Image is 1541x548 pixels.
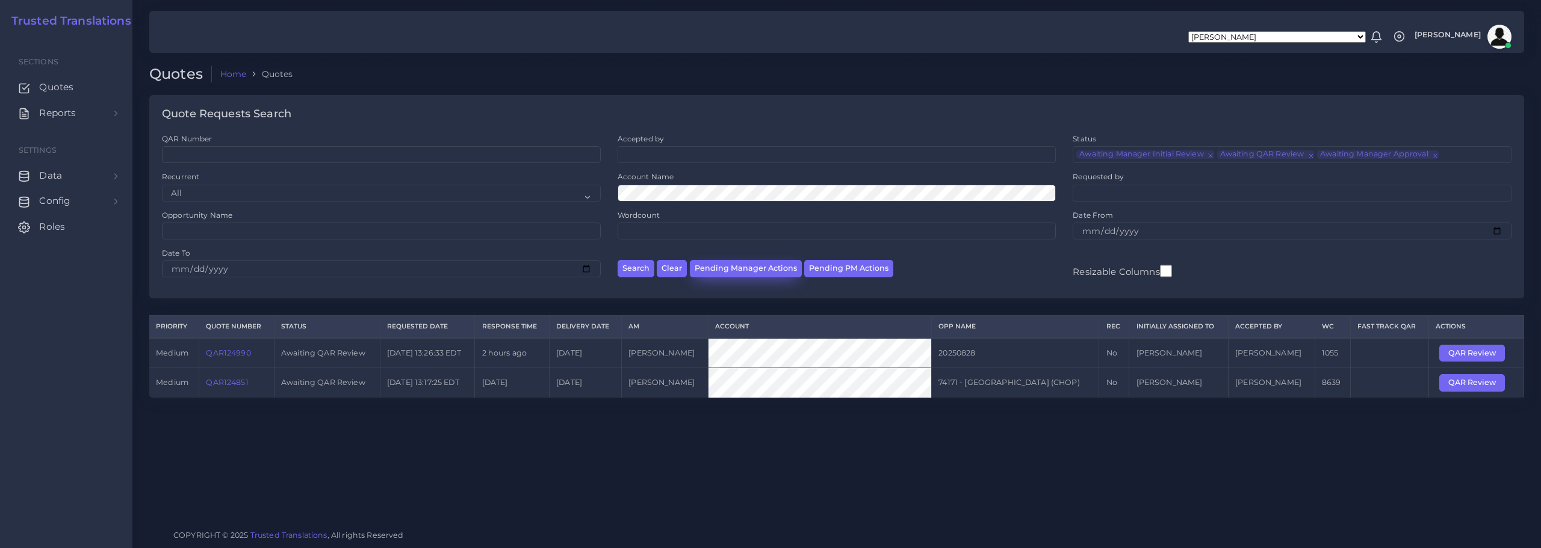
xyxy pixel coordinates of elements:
span: Settings [19,146,57,155]
button: QAR Review [1439,374,1505,391]
td: [DATE] [549,338,621,368]
label: Accepted by [618,134,665,144]
td: [PERSON_NAME] [1129,368,1228,398]
td: [DATE] [549,368,621,398]
th: WC [1315,316,1350,338]
button: Pending Manager Actions [690,260,802,277]
label: Date From [1073,210,1113,220]
td: [DATE] [475,368,549,398]
label: Opportunity Name [162,210,232,220]
a: Home [220,68,247,80]
td: 20250828 [932,338,1099,368]
label: Recurrent [162,171,199,182]
label: Resizable Columns [1073,263,1171,279]
label: Wordcount [618,210,660,220]
td: [PERSON_NAME] [622,338,708,368]
th: Status [274,316,380,338]
td: [PERSON_NAME] [1228,338,1315,368]
li: Quotes [246,68,293,80]
th: Account [708,316,931,338]
a: Roles [9,214,123,239]
label: Status [1073,134,1096,144]
span: Quotes [39,81,73,94]
span: Roles [39,220,65,233]
td: [PERSON_NAME] [1129,338,1228,368]
span: COPYRIGHT © 2025 [173,529,404,541]
th: Actions [1428,316,1524,338]
img: avatar [1487,25,1512,49]
th: Accepted by [1228,316,1315,338]
label: QAR Number [162,134,212,144]
a: [PERSON_NAME]avatar [1409,25,1516,49]
label: Date To [162,248,190,258]
span: medium [156,348,188,357]
a: Trusted Translations [250,531,327,540]
a: Trusted Translations [3,14,131,28]
th: Delivery Date [549,316,621,338]
th: Requested Date [380,316,475,338]
span: Config [39,194,70,208]
span: , All rights Reserved [327,529,404,541]
td: 1055 [1315,338,1350,368]
th: Priority [149,316,199,338]
td: Awaiting QAR Review [274,338,380,368]
td: No [1099,338,1129,368]
a: QAR124851 [206,378,248,387]
input: Resizable Columns [1160,263,1172,279]
button: Search [618,260,654,277]
th: Response Time [475,316,549,338]
td: 8639 [1315,368,1350,398]
span: Data [39,169,62,182]
th: Initially Assigned to [1129,316,1228,338]
h2: Quotes [149,66,212,83]
a: Quotes [9,75,123,100]
td: [PERSON_NAME] [622,368,708,398]
td: 2 hours ago [475,338,549,368]
button: Pending PM Actions [804,260,893,277]
th: AM [622,316,708,338]
td: [DATE] 13:26:33 EDT [380,338,475,368]
td: No [1099,368,1129,398]
span: medium [156,378,188,387]
label: Account Name [618,171,674,182]
th: Opp Name [932,316,1099,338]
a: Config [9,188,123,214]
th: REC [1099,316,1129,338]
label: Requested by [1073,171,1124,182]
a: QAR124990 [206,348,250,357]
a: QAR Review [1439,378,1513,387]
button: Clear [657,260,687,277]
a: Data [9,163,123,188]
li: Awaiting Manager Initial Review [1076,150,1214,159]
span: Sections [19,57,58,66]
td: [PERSON_NAME] [1228,368,1315,398]
td: Awaiting QAR Review [274,368,380,398]
th: Quote Number [199,316,274,338]
li: Awaiting Manager Approval [1317,150,1438,159]
td: 74171 - [GEOGRAPHIC_DATA] (CHOP) [932,368,1099,398]
a: Reports [9,100,123,126]
h4: Quote Requests Search [162,108,291,121]
a: QAR Review [1439,348,1513,357]
span: Reports [39,106,76,120]
td: [DATE] 13:17:25 EDT [380,368,475,398]
th: Fast Track QAR [1350,316,1428,338]
li: Awaiting QAR Review [1217,150,1315,159]
button: QAR Review [1439,345,1505,362]
span: [PERSON_NAME] [1415,31,1481,39]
